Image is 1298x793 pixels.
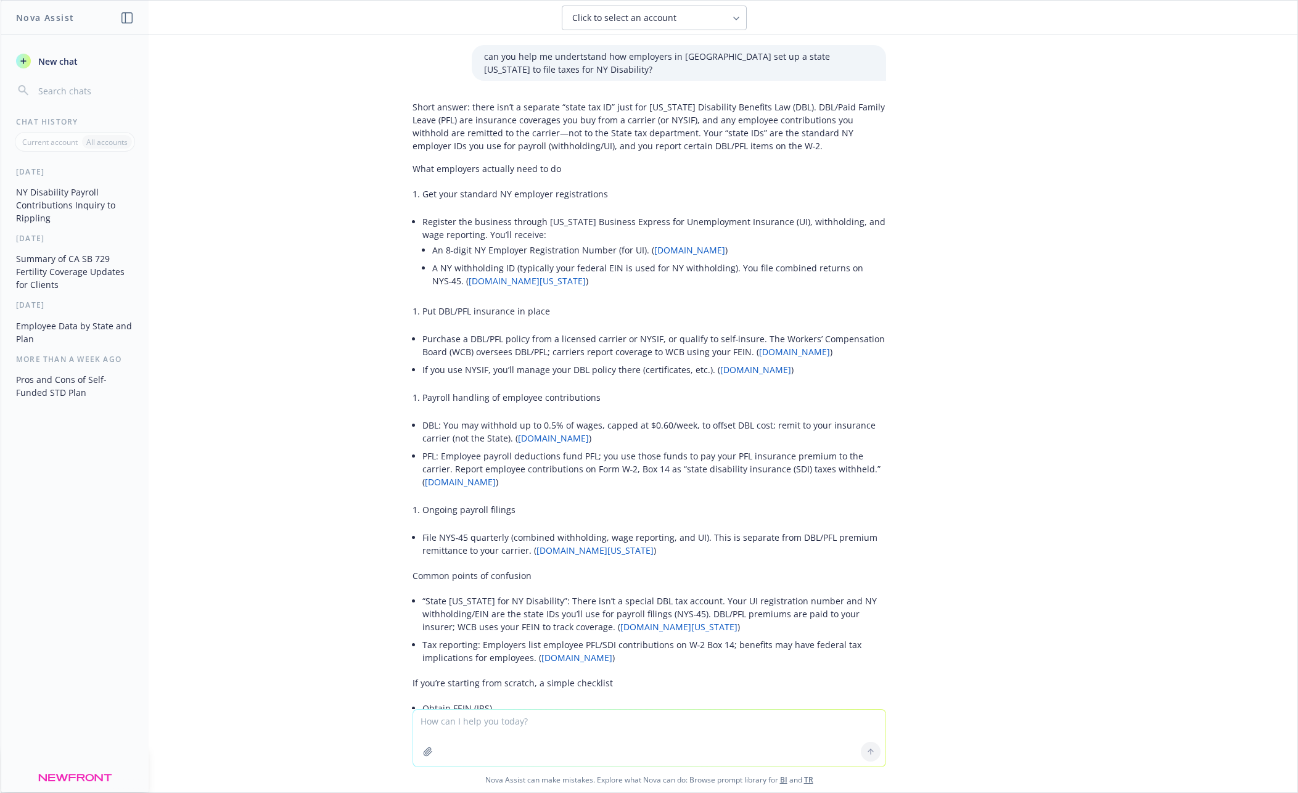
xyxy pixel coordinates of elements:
p: If you’re starting from scratch, a simple checklist [413,676,886,689]
a: [DOMAIN_NAME] [541,652,612,664]
a: [DOMAIN_NAME][US_STATE] [536,544,654,556]
span: New chat [36,55,78,68]
a: [DOMAIN_NAME] [759,346,830,358]
a: [DOMAIN_NAME][US_STATE] [620,621,737,633]
li: Register the business through [US_STATE] Business Express for Unemployment Insurance (UI), withho... [422,213,886,292]
div: Chat History [1,117,149,127]
li: File NYS‑45 quarterly (combined withholding, wage reporting, and UI). This is separate from DBL/P... [422,528,886,559]
p: Current account [22,137,78,147]
li: Ongoing payroll filings [422,501,886,519]
input: Search chats [36,82,134,99]
span: Click to select an account [572,12,676,24]
p: Common points of confusion [413,569,886,582]
a: [DOMAIN_NAME] [720,364,791,376]
li: Payroll handling of employee contributions [422,388,886,406]
li: An 8‑digit NY Employer Registration Number (for UI). ( ) [432,241,886,259]
h1: Nova Assist [16,11,74,24]
div: [DATE] [1,233,149,244]
li: Get your standard NY employer registrations [422,185,886,203]
button: NY Disability Payroll Contributions Inquiry to Rippling [11,182,139,228]
a: TR [804,775,813,785]
button: New chat [11,50,139,72]
li: PFL: Employee payroll deductions fund PFL; you use those funds to pay your PFL insurance premium ... [422,447,886,491]
a: [DOMAIN_NAME] [425,476,496,488]
p: can you help me undertstand how employers in [GEOGRAPHIC_DATA] set up a state [US_STATE] to file ... [484,50,874,76]
div: More than a week ago [1,354,149,364]
div: [DATE] [1,300,149,310]
button: Employee Data by State and Plan [11,316,139,349]
a: [DOMAIN_NAME] [518,432,589,444]
a: [DOMAIN_NAME] [654,244,725,256]
li: Obtain FEIN (IRS). [422,699,886,717]
p: All accounts [86,137,128,147]
li: A NY withholding ID (typically your federal EIN is used for NY withholding). You file combined re... [432,259,886,290]
button: Summary of CA SB 729 Fertility Coverage Updates for Clients [11,249,139,295]
li: DBL: You may withhold up to 0.5% of wages, capped at $0.60/week, to offset DBL cost; remit to you... [422,416,886,447]
li: If you use NYSIF, you’ll manage your DBL policy there (certificates, etc.). ( ) [422,361,886,379]
a: [DOMAIN_NAME][US_STATE] [469,275,586,287]
p: Short answer: there isn’t a separate “state tax ID” just for [US_STATE] Disability Benefits Law (... [413,101,886,152]
li: Tax reporting: Employers list employee PFL/SDI contributions on W‑2 Box 14; benefits may have fed... [422,636,886,667]
p: What employers actually need to do [413,162,886,175]
button: Pros and Cons of Self-Funded STD Plan [11,369,139,403]
button: Click to select an account [562,6,747,30]
div: [DATE] [1,166,149,177]
li: Put DBL/PFL insurance in place [422,302,886,320]
span: Nova Assist can make mistakes. Explore what Nova can do: Browse prompt library for and [6,767,1292,792]
li: “State [US_STATE] for NY Disability”: There isn’t a special DBL tax account. Your UI registration... [422,592,886,636]
li: Purchase a DBL/PFL policy from a licensed carrier or NYSIF, or qualify to self‑insure. The Worker... [422,330,886,361]
a: BI [780,775,787,785]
